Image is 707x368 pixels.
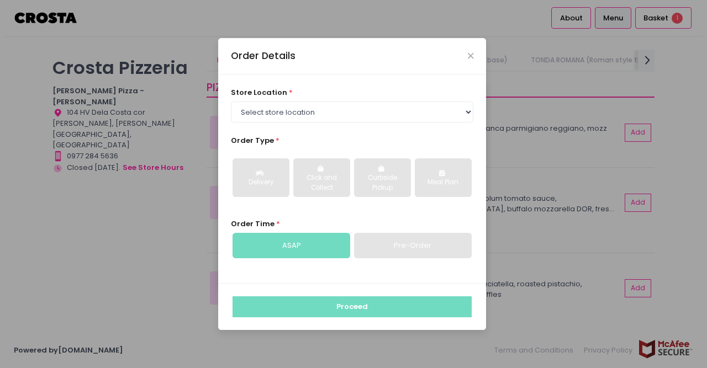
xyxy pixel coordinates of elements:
[233,296,472,317] button: Proceed
[231,87,287,98] span: store location
[231,49,296,63] div: Order Details
[231,135,274,146] span: Order Type
[468,53,473,58] button: Close
[301,173,342,193] div: Click and Collect
[423,178,464,188] div: Meal Plan
[240,178,282,188] div: Delivery
[362,173,403,193] div: Curbside Pickup
[231,218,275,229] span: Order Time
